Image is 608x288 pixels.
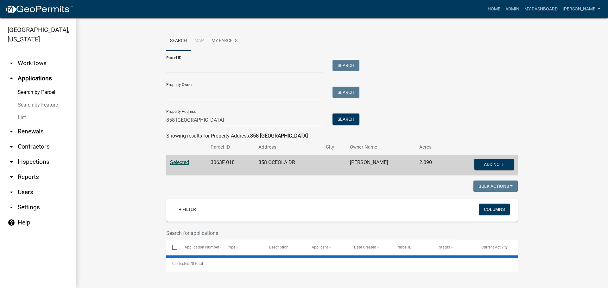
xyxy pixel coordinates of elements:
[166,227,458,240] input: Search for applications
[178,240,221,255] datatable-header-cell: Application Number
[8,219,15,226] i: help
[474,159,514,170] button: Add Note
[433,240,475,255] datatable-header-cell: Status
[8,75,15,82] i: arrow_drop_up
[8,128,15,135] i: arrow_drop_down
[396,245,412,249] span: Parcel ID
[166,31,191,51] a: Search
[332,60,359,71] button: Search
[481,245,508,249] span: Current Activity
[484,162,504,167] span: Add Note
[390,240,433,255] datatable-header-cell: Parcel ID
[250,133,308,139] strong: 858 [GEOGRAPHIC_DATA]
[207,155,255,176] td: 3063F 018
[166,256,518,272] div: 0 total
[166,132,518,140] div: Showing results for Property Address:
[221,240,263,255] datatable-header-cell: Type
[8,158,15,166] i: arrow_drop_down
[475,240,518,255] datatable-header-cell: Current Activity
[255,140,322,155] th: Address
[332,87,359,98] button: Search
[503,3,522,15] a: Admin
[263,240,306,255] datatable-header-cell: Description
[306,240,348,255] datatable-header-cell: Applicant
[348,240,390,255] datatable-header-cell: Date Created
[185,245,219,249] span: Application Number
[8,173,15,181] i: arrow_drop_down
[8,143,15,150] i: arrow_drop_down
[269,245,288,249] span: Description
[346,140,415,155] th: Owner Name
[208,31,241,51] a: My Parcels
[415,140,446,155] th: Acres
[415,155,446,176] td: 2.090
[255,155,322,176] td: 858 OCEOLA DR
[174,204,201,215] a: + Filter
[522,3,560,15] a: My Dashboard
[8,188,15,196] i: arrow_drop_down
[354,245,376,249] span: Date Created
[8,59,15,67] i: arrow_drop_down
[172,261,192,266] span: 0 selected /
[473,181,518,192] button: Bulk Actions
[479,204,510,215] button: Columns
[439,245,450,249] span: Status
[322,140,346,155] th: City
[332,113,359,125] button: Search
[166,240,178,255] datatable-header-cell: Select
[170,159,189,165] a: Selected
[485,3,503,15] a: Home
[227,245,235,249] span: Type
[8,204,15,211] i: arrow_drop_down
[560,3,603,15] a: [PERSON_NAME]
[312,245,328,249] span: Applicant
[207,140,255,155] th: Parcel ID
[346,155,415,176] td: [PERSON_NAME]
